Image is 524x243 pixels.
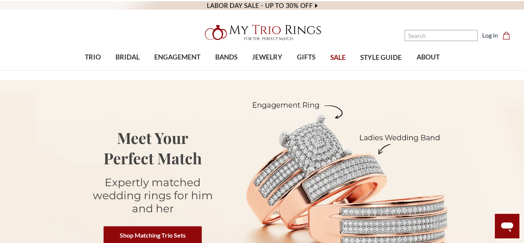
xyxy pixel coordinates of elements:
a: GIFTS [290,45,323,70]
span: STYLE GUIDE [360,53,402,63]
button: submenu toggle [89,70,97,71]
a: Cart with 0 items [503,31,515,40]
button: submenu toggle [173,70,181,71]
a: ENGAGEMENT [147,45,208,70]
a: SALE [323,45,353,70]
span: BANDS [215,52,237,62]
a: TRIO [77,45,108,70]
span: JEWELRY [252,52,282,62]
a: My Trio Rings [152,20,372,45]
a: BRIDAL [108,45,147,70]
svg: cart.cart_preview [503,32,510,40]
input: Search [405,30,478,41]
button: submenu toggle [302,70,310,71]
img: My Trio Rings [201,20,323,45]
span: SALE [330,53,346,63]
a: BANDS [208,45,244,70]
a: STYLE GUIDE [353,45,409,70]
button: submenu toggle [124,70,131,71]
button: submenu toggle [264,70,271,71]
span: TRIO [85,52,101,62]
span: BRIDAL [115,52,140,62]
a: JEWELRY [245,45,290,70]
a: Log in [482,31,498,40]
button: submenu toggle [222,70,230,71]
span: GIFTS [297,52,315,62]
span: ENGAGEMENT [154,52,200,62]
